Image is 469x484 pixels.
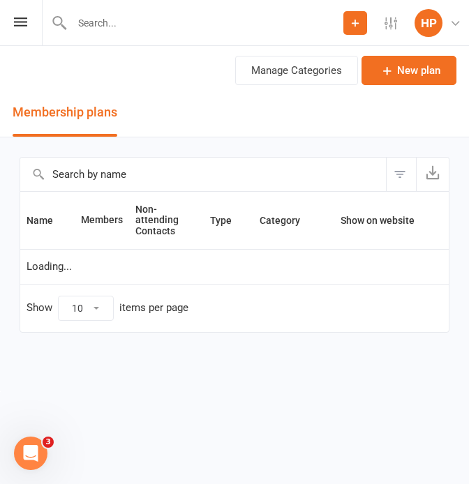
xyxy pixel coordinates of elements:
span: Name [27,215,68,226]
button: Manage Categories [235,56,358,85]
button: Name [27,212,68,229]
span: 3 [43,437,54,448]
div: items per page [119,302,188,314]
iframe: Intercom live chat [14,437,47,470]
button: Type [210,212,247,229]
a: New plan [362,56,456,85]
input: Search... [68,13,343,33]
button: Category [260,212,315,229]
div: Show [27,296,188,321]
td: Loading... [20,249,449,284]
th: Members [75,192,129,249]
th: Non-attending Contacts [129,192,204,249]
div: HP [415,9,442,37]
span: Type [210,215,247,226]
button: Show on website [328,212,430,229]
span: Category [260,215,315,226]
button: Membership plans [13,89,117,137]
input: Search by name [20,158,386,191]
span: Show on website [341,215,415,226]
